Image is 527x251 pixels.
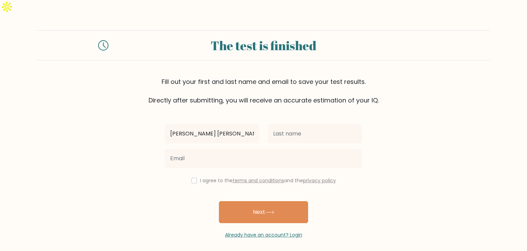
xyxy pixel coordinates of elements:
a: privacy policy [303,177,336,184]
label: I agree to the and the [200,177,336,184]
div: Fill out your first and last name and email to save your test results. Directly after submitting,... [37,77,490,105]
input: First name [165,124,259,143]
a: Already have an account? Login [225,231,302,238]
a: terms and conditions [233,177,284,184]
div: The test is finished [117,36,410,55]
button: Next [219,201,308,223]
input: Last name [268,124,362,143]
input: Email [165,149,362,168]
